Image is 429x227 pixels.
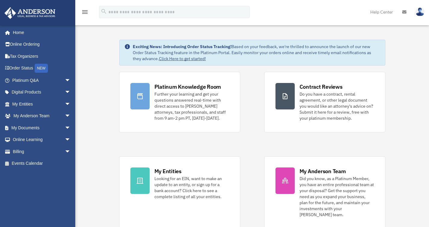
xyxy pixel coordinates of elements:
span: arrow_drop_down [65,110,77,122]
a: Contract Reviews Do you have a contract, rental agreement, or other legal document you would like... [264,72,385,132]
div: NEW [35,64,48,73]
a: Order StatusNEW [4,62,80,75]
a: Events Calendar [4,158,80,170]
div: Platinum Knowledge Room [154,83,221,90]
a: Platinum Knowledge Room Further your learning and get your questions answered real-time with dire... [119,72,240,132]
a: Home [4,26,77,38]
img: Anderson Advisors Platinum Portal [3,7,57,19]
span: arrow_drop_down [65,74,77,87]
img: User Pic [415,8,424,16]
span: arrow_drop_down [65,86,77,99]
strong: Exciting News: Introducing Order Status Tracking! [133,44,232,49]
a: My Anderson Teamarrow_drop_down [4,110,80,122]
a: Online Learningarrow_drop_down [4,134,80,146]
a: Platinum Q&Aarrow_drop_down [4,74,80,86]
a: menu [81,11,89,16]
a: Tax Organizers [4,50,80,62]
span: arrow_drop_down [65,134,77,146]
a: Online Ordering [4,38,80,51]
a: Digital Productsarrow_drop_down [4,86,80,98]
div: Looking for an EIN, want to make an update to an entity, or sign up for a bank account? Click her... [154,176,229,200]
div: Do you have a contract, rental agreement, or other legal document you would like an attorney's ad... [300,91,374,121]
span: arrow_drop_down [65,146,77,158]
i: search [101,8,107,15]
a: My Entitiesarrow_drop_down [4,98,80,110]
div: Contract Reviews [300,83,343,90]
span: arrow_drop_down [65,98,77,110]
div: My Entities [154,167,182,175]
a: My Documentsarrow_drop_down [4,122,80,134]
a: Billingarrow_drop_down [4,146,80,158]
div: My Anderson Team [300,167,346,175]
a: Click Here to get started! [159,56,206,61]
span: arrow_drop_down [65,122,77,134]
div: Based on your feedback, we're thrilled to announce the launch of our new Order Status Tracking fe... [133,44,380,62]
div: Further your learning and get your questions answered real-time with direct access to [PERSON_NAM... [154,91,229,121]
div: Did you know, as a Platinum Member, you have an entire professional team at your disposal? Get th... [300,176,374,218]
i: menu [81,8,89,16]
